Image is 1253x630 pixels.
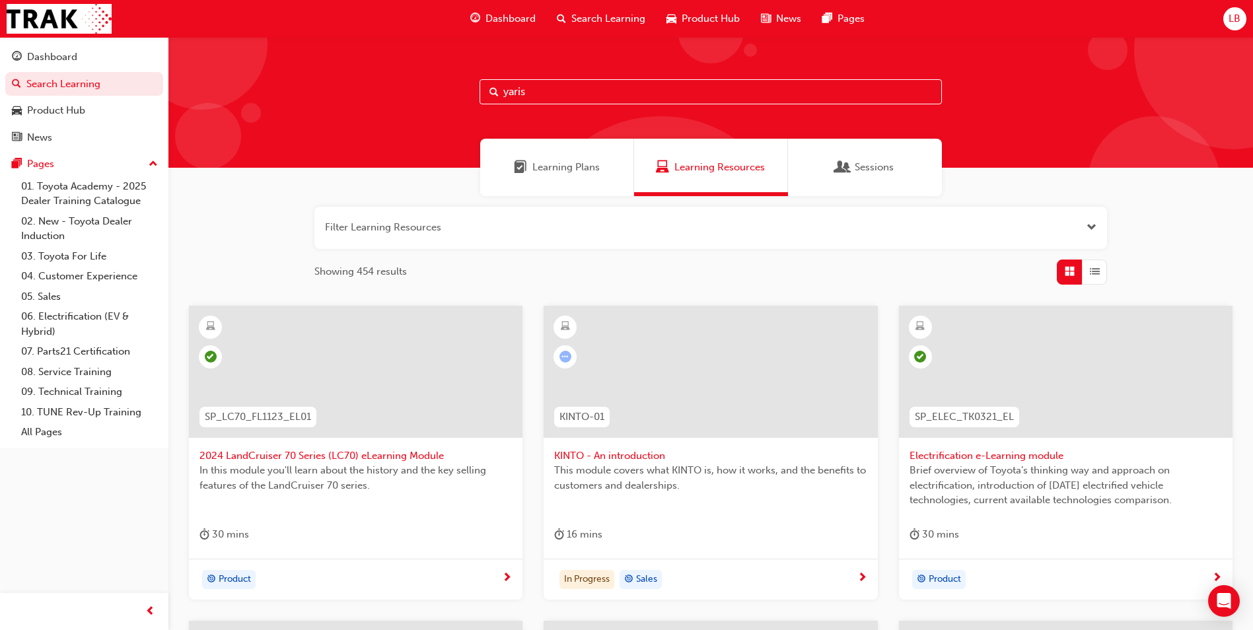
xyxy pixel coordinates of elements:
span: car-icon [666,11,676,27]
a: 07. Parts21 Certification [16,341,163,362]
span: target-icon [207,571,216,588]
img: Trak [7,4,112,34]
span: SP_ELEC_TK0321_EL [915,409,1014,425]
span: duration-icon [199,526,209,543]
a: SP_ELEC_TK0321_ELElectrification e-Learning moduleBrief overview of Toyota’s thinking way and app... [899,306,1233,600]
a: KINTO-01KINTO - An introductionThis module covers what KINTO is, how it works, and the benefits t... [544,306,877,600]
div: In Progress [559,570,614,590]
span: learningRecordVerb_COMPLETE-icon [914,351,926,363]
div: 30 mins [910,526,959,543]
span: List [1090,264,1100,279]
button: Pages [5,152,163,176]
a: pages-iconPages [812,5,875,32]
span: target-icon [917,571,926,588]
span: News [776,11,801,26]
span: Learning Resources [674,160,765,175]
div: News [27,130,52,145]
span: Product [929,572,961,587]
a: Learning PlansLearning Plans [480,139,634,196]
span: Sales [636,572,657,587]
span: search-icon [12,79,21,90]
div: Product Hub [27,103,85,118]
div: 30 mins [199,526,249,543]
span: Sessions [855,160,894,175]
span: Search [489,85,499,100]
span: Learning Plans [514,160,527,175]
span: learningResourceType_ELEARNING-icon [206,318,215,335]
span: LB [1229,11,1240,26]
span: Grid [1065,264,1075,279]
a: 05. Sales [16,287,163,307]
span: Showing 454 results [314,264,407,279]
a: 08. Service Training [16,362,163,382]
a: All Pages [16,422,163,442]
span: learningResourceType_ELEARNING-icon [915,318,925,335]
a: 02. New - Toyota Dealer Induction [16,211,163,246]
span: guage-icon [470,11,480,27]
span: learningRecordVerb_PASS-icon [205,351,217,363]
a: 04. Customer Experience [16,266,163,287]
span: Pages [838,11,865,26]
span: learningResourceType_ELEARNING-icon [561,318,570,335]
span: SP_LC70_FL1123_EL01 [205,409,311,425]
span: prev-icon [145,604,155,620]
div: Pages [27,157,54,172]
a: 03. Toyota For Life [16,246,163,267]
div: 16 mins [554,526,602,543]
a: Learning ResourcesLearning Resources [634,139,788,196]
span: learningRecordVerb_ATTEMPT-icon [559,351,571,363]
span: up-icon [149,156,158,173]
a: news-iconNews [750,5,812,32]
span: pages-icon [12,158,22,170]
span: Sessions [836,160,849,175]
span: This module covers what KINTO is, how it works, and the benefits to customers and dealerships. [554,463,867,493]
div: Open Intercom Messenger [1208,585,1240,617]
button: DashboardSearch LearningProduct HubNews [5,42,163,152]
span: search-icon [557,11,566,27]
span: Electrification e-Learning module [910,448,1222,464]
input: Search... [480,79,942,104]
a: 01. Toyota Academy - 2025 Dealer Training Catalogue [16,176,163,211]
span: next-icon [857,573,867,584]
span: car-icon [12,105,22,117]
span: next-icon [502,573,512,584]
div: Dashboard [27,50,77,65]
span: Dashboard [485,11,536,26]
a: SP_LC70_FL1123_EL012024 LandCruiser 70 Series (LC70) eLearning ModuleIn this module you'll learn ... [189,306,522,600]
a: search-iconSearch Learning [546,5,656,32]
span: Product [219,572,251,587]
a: News [5,125,163,150]
span: Product Hub [682,11,740,26]
a: Dashboard [5,45,163,69]
button: Open the filter [1087,220,1096,235]
a: 10. TUNE Rev-Up Training [16,402,163,423]
a: 09. Technical Training [16,382,163,402]
span: Learning Plans [532,160,600,175]
span: KINTO - An introduction [554,448,867,464]
span: guage-icon [12,52,22,63]
a: 06. Electrification (EV & Hybrid) [16,306,163,341]
button: LB [1223,7,1246,30]
span: Brief overview of Toyota’s thinking way and approach on electrification, introduction of [DATE] e... [910,463,1222,508]
span: duration-icon [910,526,919,543]
span: Learning Resources [656,160,669,175]
a: car-iconProduct Hub [656,5,750,32]
span: KINTO-01 [559,409,604,425]
a: guage-iconDashboard [460,5,546,32]
span: news-icon [761,11,771,27]
span: next-icon [1212,573,1222,584]
span: target-icon [624,571,633,588]
span: In this module you'll learn about the history and the key selling features of the LandCruiser 70 ... [199,463,512,493]
span: Search Learning [571,11,645,26]
span: duration-icon [554,526,564,543]
span: pages-icon [822,11,832,27]
a: Product Hub [5,98,163,123]
span: 2024 LandCruiser 70 Series (LC70) eLearning Module [199,448,512,464]
span: news-icon [12,132,22,144]
a: SessionsSessions [788,139,942,196]
a: Search Learning [5,72,163,96]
